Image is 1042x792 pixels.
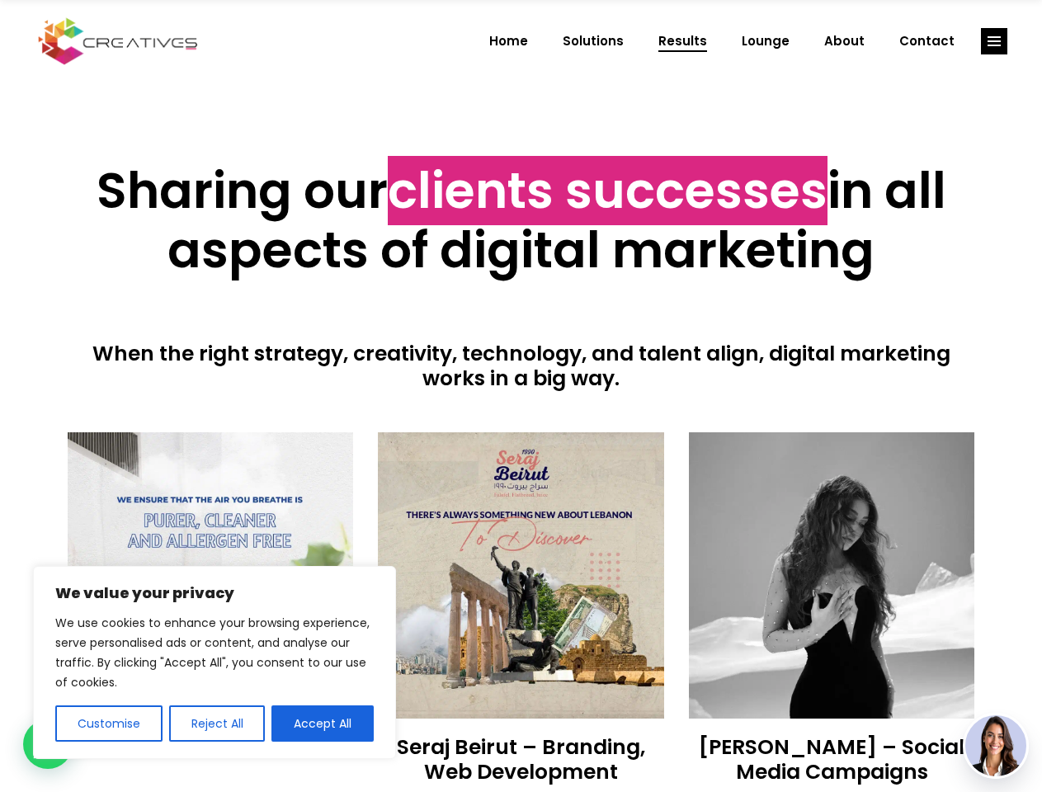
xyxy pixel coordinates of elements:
[824,20,865,63] span: About
[689,432,975,719] img: Creatives | Results
[563,20,624,63] span: Solutions
[489,20,528,63] span: Home
[55,583,374,603] p: We value your privacy
[55,705,163,742] button: Customise
[658,20,707,63] span: Results
[68,342,975,391] h4: When the right strategy, creativity, technology, and talent align, digital marketing works in a b...
[981,28,1007,54] a: link
[55,613,374,692] p: We use cookies to enhance your browsing experience, serve personalised ads or content, and analys...
[169,705,266,742] button: Reject All
[271,705,374,742] button: Accept All
[965,715,1026,776] img: agent
[397,733,645,786] a: Seraj Beirut – Branding, Web Development
[699,733,964,786] a: [PERSON_NAME] – Social Media Campaigns
[742,20,790,63] span: Lounge
[545,20,641,63] a: Solutions
[68,161,975,280] h2: Sharing our in all aspects of digital marketing
[472,20,545,63] a: Home
[882,20,972,63] a: Contact
[899,20,955,63] span: Contact
[68,432,354,719] img: Creatives | Results
[807,20,882,63] a: About
[724,20,807,63] a: Lounge
[641,20,724,63] a: Results
[33,566,396,759] div: We value your privacy
[378,432,664,719] img: Creatives | Results
[388,156,827,225] span: clients successes
[35,16,201,67] img: Creatives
